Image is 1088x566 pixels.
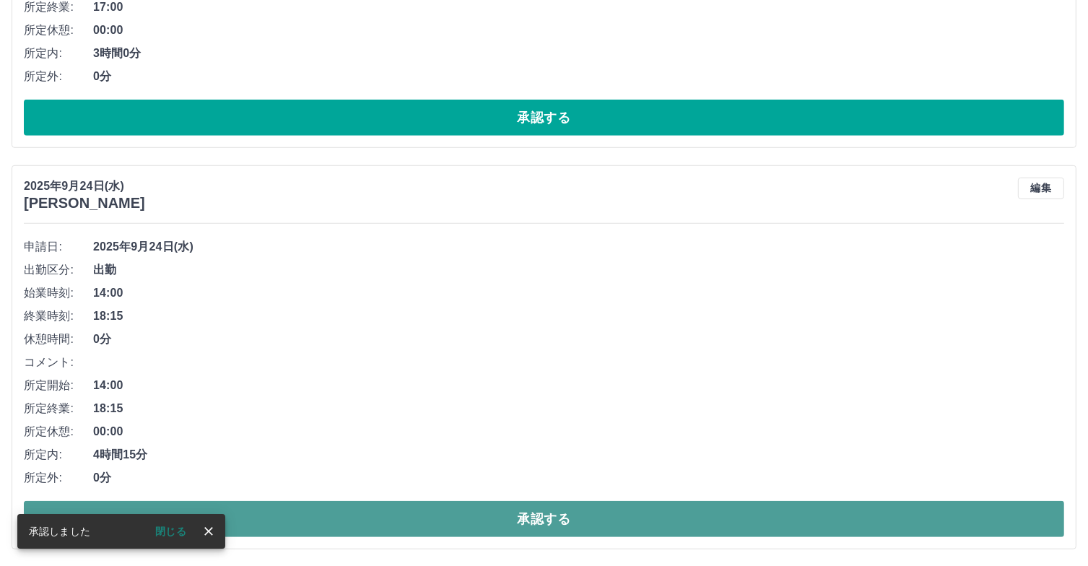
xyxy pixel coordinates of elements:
[24,100,1064,136] button: 承認する
[24,261,93,279] span: 出勤区分:
[24,178,145,195] p: 2025年9月24日(水)
[93,261,1064,279] span: 出勤
[24,377,93,394] span: 所定開始:
[24,284,93,302] span: 始業時刻:
[24,501,1064,537] button: 承認する
[24,354,93,371] span: コメント:
[93,45,1064,62] span: 3時間0分
[24,238,93,256] span: 申請日:
[24,308,93,325] span: 終業時刻:
[93,446,1064,463] span: 4時間15分
[93,284,1064,302] span: 14:00
[93,400,1064,417] span: 18:15
[24,331,93,348] span: 休憩時間:
[24,446,93,463] span: 所定内:
[93,377,1064,394] span: 14:00
[24,469,93,487] span: 所定外:
[24,68,93,85] span: 所定外:
[24,45,93,62] span: 所定内:
[1018,178,1064,199] button: 編集
[93,68,1064,85] span: 0分
[93,423,1064,440] span: 00:00
[198,521,219,542] button: close
[29,518,90,544] div: 承認しました
[93,308,1064,325] span: 18:15
[24,22,93,39] span: 所定休憩:
[24,195,145,212] h3: [PERSON_NAME]
[93,331,1064,348] span: 0分
[93,22,1064,39] span: 00:00
[93,238,1064,256] span: 2025年9月24日(水)
[144,521,198,542] button: 閉じる
[93,469,1064,487] span: 0分
[24,423,93,440] span: 所定休憩:
[24,400,93,417] span: 所定終業:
